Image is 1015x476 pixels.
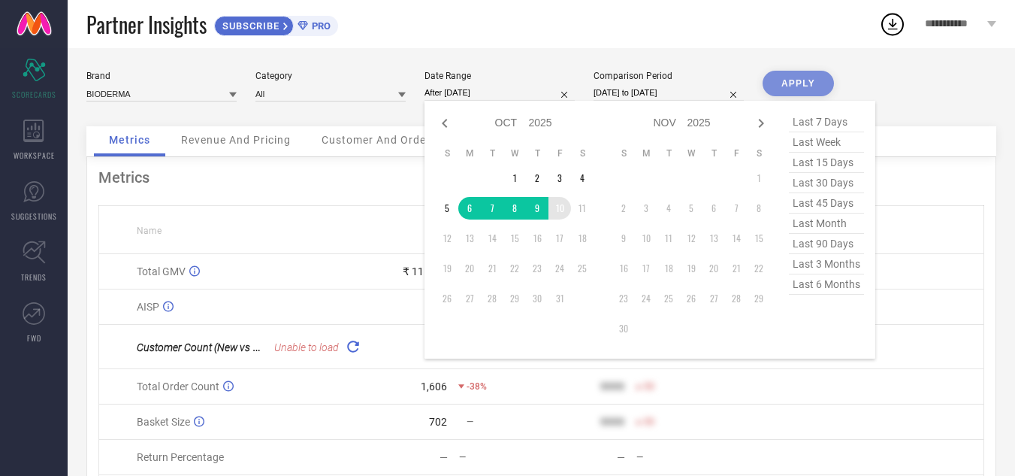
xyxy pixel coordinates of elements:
[680,257,702,280] td: Wed Nov 19 2025
[702,197,725,220] td: Thu Nov 06 2025
[548,257,571,280] td: Fri Oct 24 2025
[594,85,744,101] input: Select comparison period
[571,197,594,220] td: Sat Oct 11 2025
[503,147,526,159] th: Wednesday
[503,197,526,220] td: Wed Oct 08 2025
[612,257,635,280] td: Sun Nov 16 2025
[725,147,748,159] th: Friday
[137,380,219,393] span: Total Order Count
[612,197,635,220] td: Sun Nov 02 2025
[548,147,571,159] th: Friday
[657,227,680,250] td: Tue Nov 11 2025
[635,257,657,280] td: Mon Nov 17 2025
[424,85,575,101] input: Select date range
[748,197,770,220] td: Sat Nov 08 2025
[481,227,503,250] td: Tue Oct 14 2025
[12,89,56,100] span: SCORECARDS
[526,227,548,250] td: Thu Oct 16 2025
[503,257,526,280] td: Wed Oct 22 2025
[255,71,406,81] div: Category
[636,452,717,462] div: —
[571,167,594,189] td: Sat Oct 04 2025
[526,147,548,159] th: Thursday
[657,197,680,220] td: Tue Nov 04 2025
[702,257,725,280] td: Thu Nov 20 2025
[600,380,624,393] div: 9999
[481,147,503,159] th: Tuesday
[789,274,864,295] span: last 6 months
[680,147,702,159] th: Wednesday
[436,287,458,310] td: Sun Oct 26 2025
[11,211,57,222] span: SUGGESTIONS
[594,71,744,81] div: Comparison Period
[137,301,159,313] span: AISP
[343,336,364,357] div: Reload "Customer Count (New vs Repeat) "
[657,147,680,159] th: Tuesday
[748,147,770,159] th: Saturday
[526,167,548,189] td: Thu Oct 02 2025
[274,341,339,353] span: Unable to load
[429,416,447,428] div: 702
[458,197,481,220] td: Mon Oct 06 2025
[725,287,748,310] td: Fri Nov 28 2025
[789,193,864,214] span: last 45 days
[137,451,224,463] span: Return Percentage
[86,9,207,40] span: Partner Insights
[214,12,338,36] a: SUBSCRIBEPRO
[680,227,702,250] td: Wed Nov 12 2025
[748,227,770,250] td: Sat Nov 15 2025
[526,257,548,280] td: Thu Oct 23 2025
[612,227,635,250] td: Sun Nov 09 2025
[789,132,864,153] span: last week
[86,71,237,81] div: Brand
[702,227,725,250] td: Thu Nov 13 2025
[137,340,287,354] span: Customer Count (New vs Repeat)
[702,147,725,159] th: Thursday
[481,287,503,310] td: Tue Oct 28 2025
[109,134,150,146] span: Metrics
[680,287,702,310] td: Wed Nov 26 2025
[459,452,540,462] div: —
[503,227,526,250] td: Wed Oct 15 2025
[403,265,447,277] div: ₹ 11.26 L
[14,150,55,161] span: WORKSPACE
[548,167,571,189] td: Fri Oct 03 2025
[789,234,864,254] span: last 90 days
[635,147,657,159] th: Monday
[467,417,473,427] span: —
[308,20,331,32] span: PRO
[458,287,481,310] td: Mon Oct 27 2025
[748,257,770,280] td: Sat Nov 22 2025
[503,167,526,189] td: Wed Oct 01 2025
[789,214,864,234] span: last month
[458,147,481,159] th: Monday
[657,257,680,280] td: Tue Nov 18 2025
[657,287,680,310] td: Tue Nov 25 2025
[436,114,454,132] div: Previous month
[879,11,906,38] div: Open download list
[600,416,624,428] div: 9999
[725,197,748,220] td: Fri Nov 07 2025
[436,257,458,280] td: Sun Oct 19 2025
[612,317,635,340] td: Sun Nov 30 2025
[27,332,41,344] span: FWD
[526,197,548,220] td: Thu Oct 09 2025
[481,197,503,220] td: Tue Oct 07 2025
[789,254,864,274] span: last 3 months
[424,71,575,81] div: Date Range
[526,287,548,310] td: Thu Oct 30 2025
[548,227,571,250] td: Fri Oct 17 2025
[548,197,571,220] td: Fri Oct 10 2025
[617,451,625,463] div: —
[436,147,458,159] th: Sunday
[571,257,594,280] td: Sat Oct 25 2025
[789,112,864,132] span: last 7 days
[752,114,770,132] div: Next month
[503,287,526,310] td: Wed Oct 29 2025
[680,197,702,220] td: Wed Nov 05 2025
[571,147,594,159] th: Saturday
[548,287,571,310] td: Fri Oct 31 2025
[789,153,864,173] span: last 15 days
[421,380,447,393] div: 1,606
[440,451,448,463] div: —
